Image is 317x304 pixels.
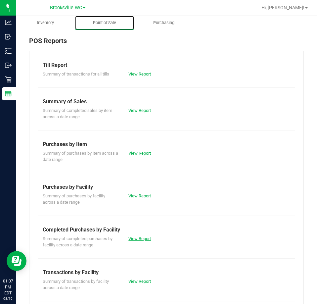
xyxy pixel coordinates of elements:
[3,278,13,296] p: 01:07 PM EDT
[43,279,109,290] span: Summary of transactions by facility across a date range
[28,20,63,26] span: Inventory
[29,36,304,51] div: POS Reports
[43,98,290,106] div: Summary of Sales
[261,5,304,10] span: Hi, [PERSON_NAME]!
[7,251,26,271] iframe: Resource center
[128,151,151,156] a: View Report
[43,151,118,162] span: Summary of purchases by item across a date range
[43,193,105,205] span: Summary of purchases by facility across a date range
[5,90,12,97] inline-svg: Reports
[5,48,12,54] inline-svg: Inventory
[144,20,183,26] span: Purchasing
[50,5,82,11] span: Brooksville WC
[5,19,12,26] inline-svg: Analytics
[43,72,109,76] span: Summary of transactions for all tills
[134,16,193,30] a: Purchasing
[43,61,290,69] div: Till Report
[128,236,151,241] a: View Report
[128,193,151,198] a: View Report
[5,62,12,69] inline-svg: Outbound
[43,226,290,234] div: Completed Purchases by Facility
[128,72,151,76] a: View Report
[43,183,290,191] div: Purchases by Facility
[128,279,151,284] a: View Report
[84,20,125,26] span: Point of Sale
[128,108,151,113] a: View Report
[43,236,113,248] span: Summary of completed purchases by facility across a date range
[43,108,112,120] span: Summary of completed sales by item across a date range
[16,16,75,30] a: Inventory
[5,33,12,40] inline-svg: Inbound
[43,269,290,277] div: Transactions by Facility
[75,16,134,30] a: Point of Sale
[43,140,290,148] div: Purchases by Item
[3,296,13,301] p: 08/19
[5,76,12,83] inline-svg: Retail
